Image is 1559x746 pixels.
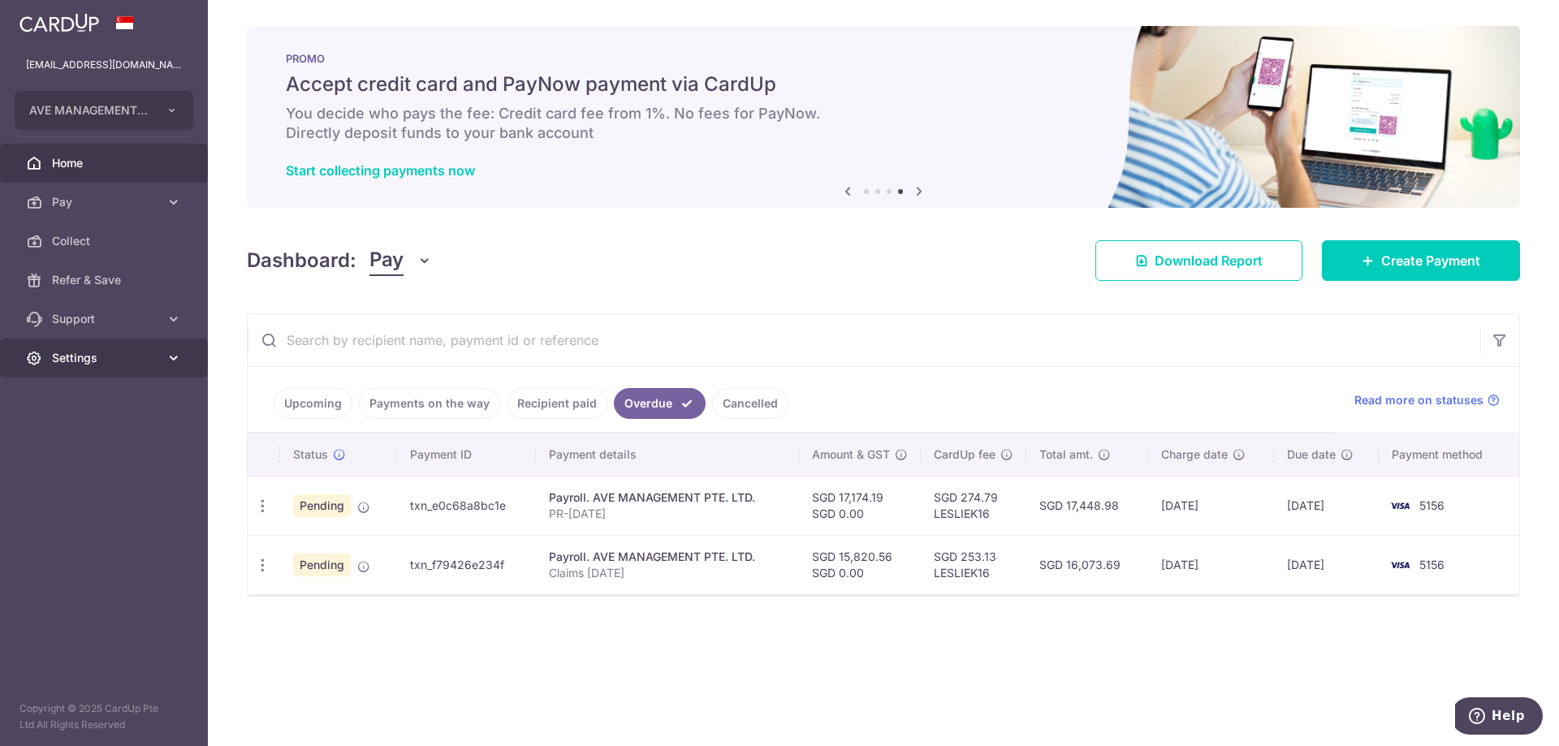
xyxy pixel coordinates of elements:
span: Download Report [1155,251,1263,270]
a: Start collecting payments now [286,162,475,179]
a: Create Payment [1322,240,1520,281]
th: Payment method [1379,433,1519,476]
td: SGD 15,820.56 SGD 0.00 [799,535,921,594]
span: Charge date [1161,446,1228,463]
td: SGD 17,448.98 [1026,476,1148,535]
button: Pay [369,245,432,276]
a: Recipient paid [507,388,607,419]
span: Collect [52,233,159,249]
span: Status [293,446,328,463]
span: Amount & GST [812,446,890,463]
span: Refer & Save [52,272,159,288]
th: Payment details [536,433,800,476]
a: Payments on the way [359,388,500,419]
span: Create Payment [1381,251,1480,270]
span: Total amt. [1039,446,1093,463]
td: [DATE] [1274,476,1379,535]
th: Payment ID [397,433,535,476]
a: Overdue [614,388,706,419]
span: Read more on statuses [1354,392,1483,408]
span: 5156 [1419,558,1445,571]
span: Settings [52,350,159,366]
td: [DATE] [1148,476,1273,535]
img: Bank Card [1384,555,1416,575]
td: SGD 16,073.69 [1026,535,1148,594]
span: Pay [369,245,404,276]
button: AVE MANAGEMENT PTE. LTD. [15,91,193,130]
a: Download Report [1095,240,1302,281]
h5: Accept credit card and PayNow payment via CardUp [286,71,1481,97]
p: Claims [DATE] [549,565,787,581]
td: [DATE] [1148,535,1273,594]
td: SGD 253.13 LESLIEK16 [921,535,1026,594]
span: Due date [1287,446,1336,463]
td: SGD 274.79 LESLIEK16 [921,476,1026,535]
td: SGD 17,174.19 SGD 0.00 [799,476,921,535]
span: AVE MANAGEMENT PTE. LTD. [29,102,149,119]
td: [DATE] [1274,535,1379,594]
iframe: Opens a widget where you can find more information [1455,697,1543,738]
span: CardUp fee [934,446,995,463]
td: txn_f79426e234f [397,535,535,594]
img: paynow Banner [247,26,1520,208]
p: PROMO [286,52,1481,65]
span: Pay [52,194,159,210]
img: CardUp [19,13,99,32]
a: Read more on statuses [1354,392,1500,408]
div: Payroll. AVE MANAGEMENT PTE. LTD. [549,549,787,565]
span: Support [52,311,159,327]
input: Search by recipient name, payment id or reference [248,314,1480,366]
span: Pending [293,494,351,517]
a: Cancelled [712,388,788,419]
img: Bank Card [1384,496,1416,515]
a: Upcoming [274,388,352,419]
p: [EMAIL_ADDRESS][DOMAIN_NAME] [26,57,182,73]
td: txn_e0c68a8bc1e [397,476,535,535]
p: PR-[DATE] [549,506,787,522]
h6: You decide who pays the fee: Credit card fee from 1%. No fees for PayNow. Directly deposit funds ... [286,104,1481,143]
div: Payroll. AVE MANAGEMENT PTE. LTD. [549,489,787,506]
span: Home [52,155,159,171]
span: Pending [293,554,351,576]
h4: Dashboard: [247,246,356,275]
span: 5156 [1419,498,1445,512]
